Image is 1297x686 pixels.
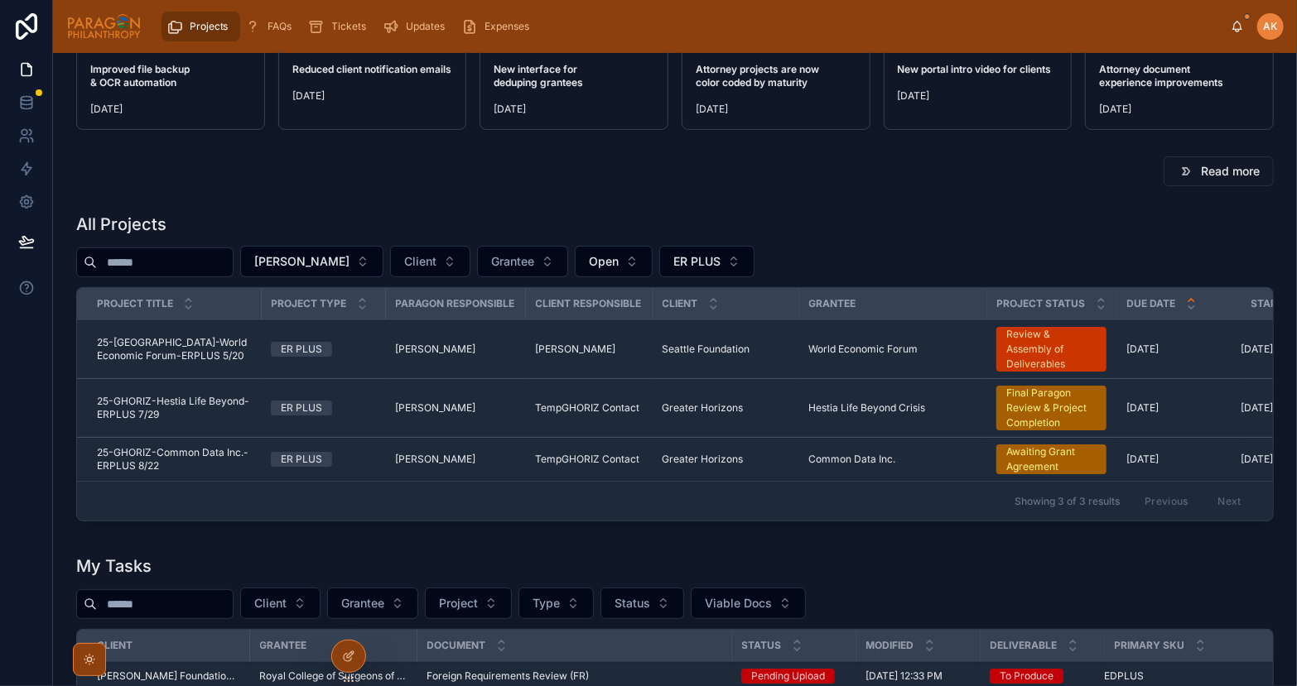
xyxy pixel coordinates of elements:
button: Select Button [425,588,512,619]
button: Select Button [575,246,653,277]
span: Modified [866,639,914,652]
span: [DATE] [1099,103,1260,116]
a: Hestia Life Beyond Crisis [808,401,976,415]
span: 25-GHORIZ-Common Data Inc.-ERPLUS 8/22 [97,446,251,473]
a: Reduced client notification emails[DATE] [278,21,467,130]
span: Client [97,639,133,652]
a: Greater Horizons [662,453,788,466]
span: [PERSON_NAME] [395,343,475,356]
span: Document [427,639,486,652]
a: To Produce [990,669,1094,684]
a: Awaiting Grant Agreement [996,444,1107,474]
div: To Produce [1000,669,1054,684]
button: Select Button [327,588,418,619]
a: Tickets [304,12,378,41]
span: [DATE] [1126,401,1159,415]
a: New portal intro video for clients[DATE] [884,21,1073,130]
h1: All Projects [76,213,166,236]
button: Select Button [390,246,470,277]
button: Select Button [477,246,568,277]
button: Select Button [691,588,806,619]
span: Grantee [491,253,534,270]
a: [PERSON_NAME] Foundation [GEOGRAPHIC_DATA] [97,669,239,683]
span: Open [589,253,619,270]
a: Seattle Foundation [662,343,788,356]
span: Common Data Inc. [808,453,895,466]
span: [DATE] [1126,453,1159,466]
a: TempGHORIZ Contact [535,401,642,415]
span: Project Status [997,297,1086,310]
span: [DATE] [494,103,654,116]
span: Project Title [97,297,173,310]
span: [DATE] [1241,343,1273,356]
span: Status [742,639,782,652]
span: [DATE] 12:33 PM [865,669,943,683]
div: Pending Upload [751,669,825,684]
span: Status [615,595,650,612]
span: Primary SKU [1115,639,1185,652]
span: [DATE] [292,89,453,103]
a: [PERSON_NAME] [395,343,515,356]
a: [PERSON_NAME] [535,343,642,356]
span: Expenses [485,20,530,33]
span: Seattle Foundation [662,343,750,356]
span: Greater Horizons [662,453,743,466]
span: Foreign Requirements Review (FR) [427,669,589,683]
span: [PERSON_NAME] [254,253,350,270]
a: New interface for deduping grantees[DATE] [480,21,668,130]
span: Client [404,253,436,270]
strong: Attorney projects are now color coded by maturity [696,63,822,89]
span: Grantee [809,297,856,310]
div: ER PLUS [281,401,322,415]
a: [DATE] 12:33 PM [865,669,970,683]
span: Projects [190,20,229,33]
a: [PERSON_NAME] [395,453,515,466]
span: [DATE] [1241,401,1273,415]
span: Updates [407,20,446,33]
strong: Improved file backup & OCR automation [90,63,192,89]
a: EDPLUS [1104,669,1253,683]
a: ER PLUS [271,401,375,415]
a: Updates [378,12,457,41]
span: Type [533,595,560,612]
span: TempGHORIZ Contact [535,401,639,415]
a: Final Paragon Review & Project Completion [996,386,1107,430]
span: Due Date [1127,297,1176,310]
span: [PERSON_NAME] [395,401,475,415]
a: Royal College of Surgeons of [GEOGRAPHIC_DATA] [259,669,407,683]
button: Select Button [240,588,321,619]
img: App logo [66,13,142,40]
a: Greater Horizons [662,401,788,415]
div: scrollable content [155,8,1231,45]
span: Tickets [332,20,367,33]
span: Paragon Responsible [396,297,515,310]
a: [PERSON_NAME] [395,401,515,415]
span: Grantee [260,639,307,652]
a: [DATE] [1126,343,1231,356]
a: FAQs [240,12,304,41]
span: Deliverable [991,639,1058,652]
div: ER PLUS [281,452,322,467]
a: [DATE] [1126,401,1231,415]
div: Final Paragon Review & Project Completion [1006,386,1097,430]
span: EDPLUS [1104,669,1144,683]
a: 25-GHORIZ-Hestia Life Beyond-ERPLUS 7/29 [97,395,251,421]
span: [DATE] [1241,453,1273,466]
span: [DATE] [1126,343,1159,356]
a: Foreign Requirements Review (FR) [427,669,721,683]
span: Client [663,297,698,310]
span: Hestia Life Beyond Crisis [808,401,925,415]
a: TempGHORIZ Contact [535,453,642,466]
a: Expenses [457,12,542,41]
a: 25-[GEOGRAPHIC_DATA]-World Economic Forum-ERPLUS 5/20 [97,336,251,362]
a: [DATE] [1126,453,1231,466]
span: Greater Horizons [662,401,743,415]
a: Attorney projects are now color coded by maturity[DATE] [682,21,870,130]
span: World Economic Forum [808,343,918,356]
button: Select Button [600,588,684,619]
a: ER PLUS [271,452,375,467]
a: Review & Assembly of Deliverables [996,327,1107,372]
